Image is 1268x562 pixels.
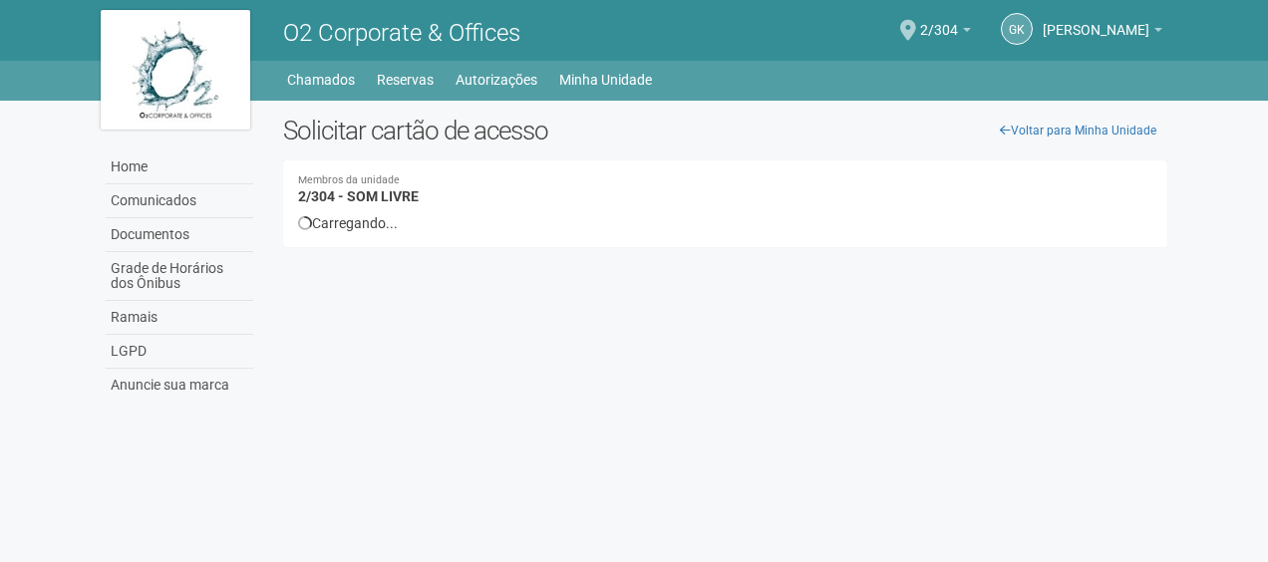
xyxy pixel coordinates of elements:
[298,175,1152,186] small: Membros da unidade
[101,10,250,130] img: logo.jpg
[106,335,253,369] a: LGPD
[456,66,537,94] a: Autorizações
[298,214,1152,232] div: Carregando...
[1043,25,1162,41] a: [PERSON_NAME]
[1001,13,1033,45] a: GK
[106,218,253,252] a: Documentos
[106,150,253,184] a: Home
[287,66,355,94] a: Chamados
[377,66,434,94] a: Reservas
[920,25,971,41] a: 2/304
[106,301,253,335] a: Ramais
[106,184,253,218] a: Comunicados
[283,19,520,47] span: O2 Corporate & Offices
[106,252,253,301] a: Grade de Horários dos Ônibus
[106,369,253,402] a: Anuncie sua marca
[298,175,1152,204] h4: 2/304 - SOM LIVRE
[920,3,958,38] span: 2/304
[559,66,652,94] a: Minha Unidade
[1043,3,1149,38] span: Gleice Kelly
[283,116,1167,145] h2: Solicitar cartão de acesso
[989,116,1167,145] a: Voltar para Minha Unidade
